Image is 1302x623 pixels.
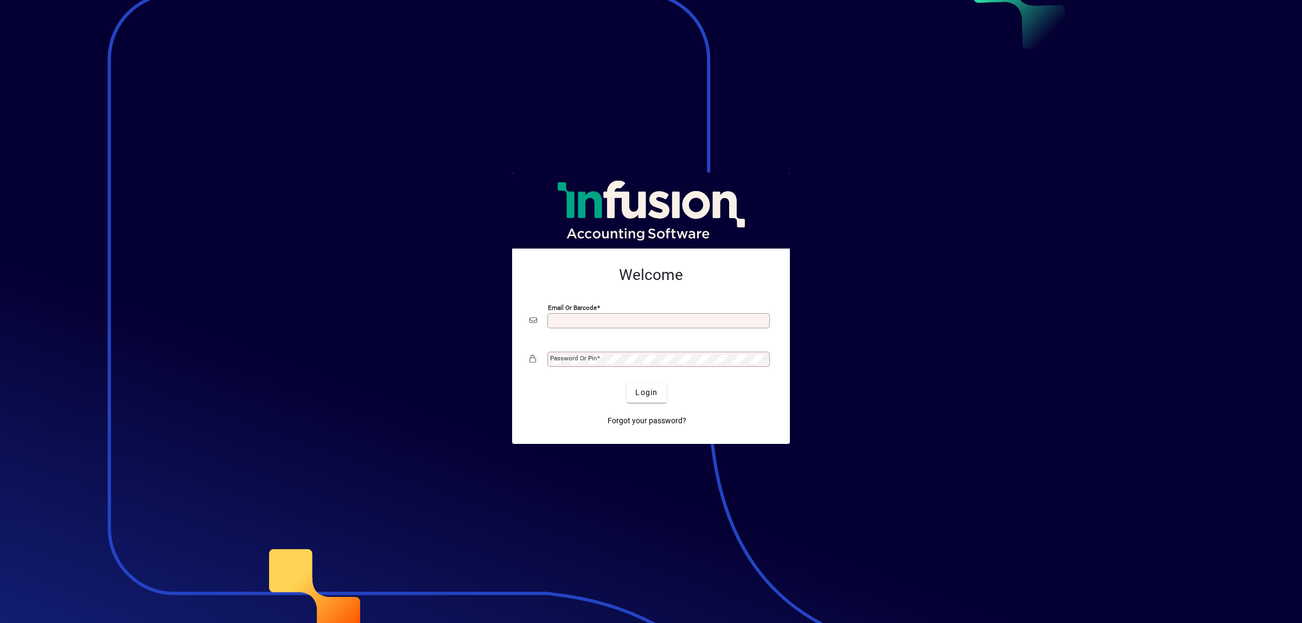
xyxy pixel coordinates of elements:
a: Forgot your password? [603,411,691,431]
span: Login [635,387,658,398]
span: Forgot your password? [608,415,686,427]
h2: Welcome [529,266,773,284]
mat-label: Password or Pin [550,354,597,362]
mat-label: Email or Barcode [548,303,597,311]
button: Login [627,383,666,403]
